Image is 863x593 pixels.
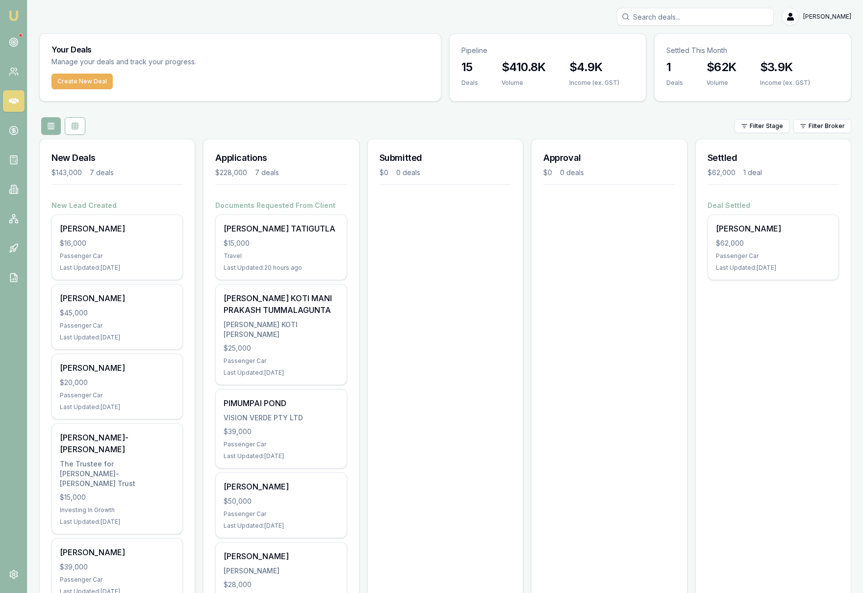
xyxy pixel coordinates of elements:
[224,566,338,576] div: [PERSON_NAME]
[224,223,338,234] div: [PERSON_NAME] TATIGUTLA
[60,403,175,411] div: Last Updated: [DATE]
[461,46,634,55] p: Pipeline
[666,79,683,87] div: Deals
[569,59,619,75] h3: $4.9K
[60,252,175,260] div: Passenger Car
[396,168,420,178] div: 0 deals
[224,440,338,448] div: Passenger Car
[803,13,851,21] span: [PERSON_NAME]
[51,201,183,210] h4: New Lead Created
[224,522,338,530] div: Last Updated: [DATE]
[215,168,247,178] div: $228,000
[224,238,338,248] div: $15,000
[666,59,683,75] h3: 1
[617,8,774,26] input: Search deals
[60,238,175,248] div: $16,000
[560,168,584,178] div: 0 deals
[255,168,279,178] div: 7 deals
[750,122,783,130] span: Filter Stage
[716,264,831,272] div: Last Updated: [DATE]
[461,79,478,87] div: Deals
[224,427,338,437] div: $39,000
[735,119,789,133] button: Filter Stage
[224,413,338,423] div: VISION VERDE PTY LTD
[60,308,175,318] div: $45,000
[502,59,546,75] h3: $410.8K
[224,496,338,506] div: $50,000
[60,518,175,526] div: Last Updated: [DATE]
[51,168,82,178] div: $143,000
[60,459,175,489] div: The Trustee for [PERSON_NAME]-[PERSON_NAME] Trust
[224,343,338,353] div: $25,000
[793,119,851,133] button: Filter Broker
[60,546,175,558] div: [PERSON_NAME]
[708,201,839,210] h4: Deal Settled
[215,151,347,165] h3: Applications
[380,168,388,178] div: $0
[708,168,736,178] div: $62,000
[8,10,20,22] img: emu-icon-u.png
[60,322,175,330] div: Passenger Car
[224,452,338,460] div: Last Updated: [DATE]
[707,59,736,75] h3: $62K
[224,292,338,316] div: [PERSON_NAME] KOTI MANI PRAKASH TUMMALAGUNTA
[215,201,347,210] h4: Documents Requested From Client
[51,46,429,53] h3: Your Deals
[224,510,338,518] div: Passenger Car
[60,378,175,387] div: $20,000
[224,357,338,365] div: Passenger Car
[60,292,175,304] div: [PERSON_NAME]
[60,264,175,272] div: Last Updated: [DATE]
[90,168,114,178] div: 7 deals
[569,79,619,87] div: Income (ex. GST)
[743,168,762,178] div: 1 deal
[60,391,175,399] div: Passenger Car
[224,580,338,590] div: $28,000
[543,151,675,165] h3: Approval
[60,576,175,584] div: Passenger Car
[760,59,810,75] h3: $3.9K
[707,79,736,87] div: Volume
[60,506,175,514] div: Investing In Growth
[708,151,839,165] h3: Settled
[224,264,338,272] div: Last Updated: 20 hours ago
[224,320,338,339] div: [PERSON_NAME] KOTI [PERSON_NAME]
[809,122,845,130] span: Filter Broker
[380,151,511,165] h3: Submitted
[60,492,175,502] div: $15,000
[60,362,175,374] div: [PERSON_NAME]
[60,223,175,234] div: [PERSON_NAME]
[224,369,338,377] div: Last Updated: [DATE]
[224,550,338,562] div: [PERSON_NAME]
[60,334,175,341] div: Last Updated: [DATE]
[716,223,831,234] div: [PERSON_NAME]
[60,432,175,455] div: [PERSON_NAME]-[PERSON_NAME]
[502,79,546,87] div: Volume
[224,397,338,409] div: PIMUMPAI POND
[51,56,303,68] p: Manage your deals and track your progress.
[716,252,831,260] div: Passenger Car
[51,151,183,165] h3: New Deals
[760,79,810,87] div: Income (ex. GST)
[224,252,338,260] div: Travel
[224,481,338,492] div: [PERSON_NAME]
[666,46,839,55] p: Settled This Month
[716,238,831,248] div: $62,000
[543,168,552,178] div: $0
[461,59,478,75] h3: 15
[51,74,113,89] button: Create New Deal
[60,562,175,572] div: $39,000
